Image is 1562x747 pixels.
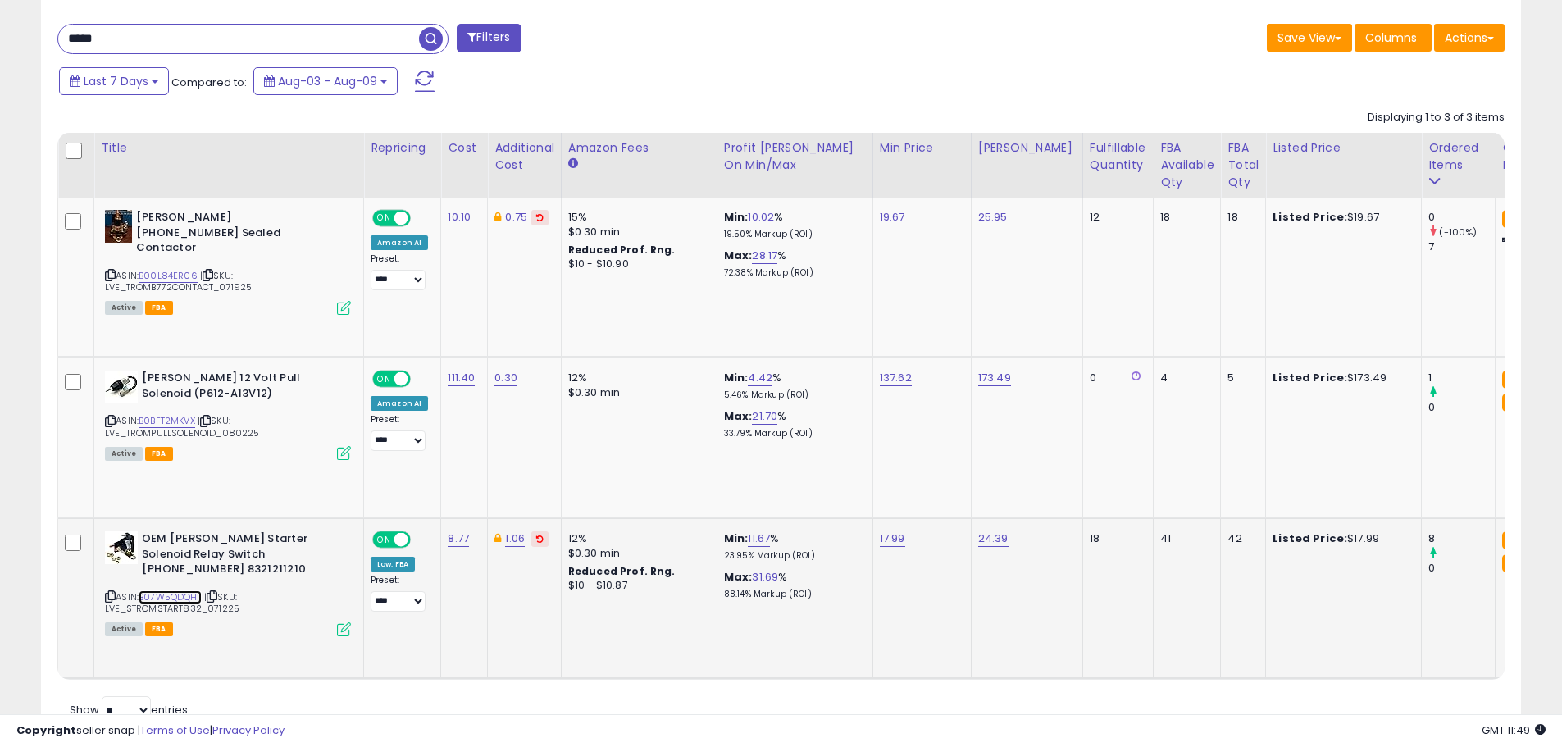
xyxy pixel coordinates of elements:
[724,267,860,279] p: 72.38% Markup (ROI)
[70,702,188,717] span: Show: entries
[717,133,872,198] th: The percentage added to the cost of goods (COGS) that forms the calculator for Min & Max prices.
[1502,531,1532,549] small: FBA
[752,569,778,585] a: 31.69
[505,209,527,225] a: 0.75
[1428,561,1495,576] div: 0
[1428,531,1495,546] div: 8
[494,370,517,386] a: 0.30
[448,531,469,547] a: 8.77
[1267,24,1352,52] button: Save View
[724,210,860,240] div: %
[568,531,704,546] div: 12%
[105,269,252,294] span: | SKU: LVE_TROMB772CONTACT_071925
[1439,225,1477,239] small: (-100%)
[1090,531,1141,546] div: 18
[59,67,169,95] button: Last 7 Days
[105,414,260,439] span: | SKU: LVE_TROMPULLSOLENOID_080225
[139,414,195,428] a: B0BFT2MKVX
[1227,210,1253,225] div: 18
[724,428,860,440] p: 33.79% Markup (ROI)
[105,447,143,461] span: All listings currently available for purchase on Amazon
[448,139,480,157] div: Cost
[1090,371,1141,385] div: 0
[880,209,905,225] a: 19.67
[724,370,749,385] b: Min:
[1365,30,1417,46] span: Columns
[371,575,428,612] div: Preset:
[16,723,285,739] div: seller snap | |
[978,209,1008,225] a: 25.95
[568,210,704,225] div: 15%
[105,531,138,564] img: 51QLIFxF--L._SL40_.jpg
[748,209,774,225] a: 10.02
[568,546,704,561] div: $0.30 min
[1368,110,1505,125] div: Displaying 1 to 3 of 3 items
[140,722,210,738] a: Terms of Use
[1227,371,1253,385] div: 5
[105,371,351,458] div: ASIN:
[880,370,912,386] a: 137.62
[101,139,357,157] div: Title
[105,531,351,635] div: ASIN:
[568,225,704,239] div: $0.30 min
[724,139,866,174] div: Profit [PERSON_NAME] on Min/Max
[171,75,247,90] span: Compared to:
[1355,24,1432,52] button: Columns
[374,372,394,386] span: ON
[724,531,860,562] div: %
[1502,371,1532,389] small: FBA
[105,210,132,243] img: 51p9MAkqNJL._SL40_.jpg
[105,371,138,403] img: 41dOkmlZGtL._SL40_.jpg
[408,372,435,386] span: OFF
[105,590,239,615] span: | SKU: LVE_STROMSTART832_071225
[724,570,860,600] div: %
[145,622,173,636] span: FBA
[408,212,435,225] span: OFF
[371,557,415,572] div: Low. FBA
[371,414,428,451] div: Preset:
[105,622,143,636] span: All listings currently available for purchase on Amazon
[568,385,704,400] div: $0.30 min
[1273,209,1347,225] b: Listed Price:
[724,531,749,546] b: Min:
[408,533,435,547] span: OFF
[724,589,860,600] p: 88.14% Markup (ROI)
[724,248,860,279] div: %
[136,210,335,260] b: [PERSON_NAME] [PHONE_NUMBER] Sealed Contactor
[139,269,198,283] a: B00L84ER06
[145,301,173,315] span: FBA
[371,253,428,290] div: Preset:
[448,370,475,386] a: 111.40
[278,73,377,89] span: Aug-03 - Aug-09
[212,722,285,738] a: Privacy Policy
[978,370,1011,386] a: 173.49
[568,157,578,171] small: Amazon Fees.
[1090,139,1146,174] div: Fulfillable Quantity
[139,590,202,604] a: B07W5QDQHT
[142,531,341,581] b: OEM [PERSON_NAME] Starter Solenoid Relay Switch [PHONE_NUMBER] 8321211210
[1227,531,1253,546] div: 42
[1428,239,1495,254] div: 7
[752,248,777,264] a: 28.17
[1273,371,1409,385] div: $173.49
[1160,139,1214,191] div: FBA Available Qty
[568,579,704,593] div: $10 - $10.87
[1428,210,1495,225] div: 0
[978,139,1076,157] div: [PERSON_NAME]
[1273,370,1347,385] b: Listed Price:
[724,408,753,424] b: Max:
[1160,531,1208,546] div: 41
[724,389,860,401] p: 5.46% Markup (ROI)
[568,139,710,157] div: Amazon Fees
[724,248,753,263] b: Max:
[16,722,76,738] strong: Copyright
[1428,139,1488,174] div: Ordered Items
[1273,531,1409,546] div: $17.99
[371,139,434,157] div: Repricing
[568,371,704,385] div: 12%
[748,531,770,547] a: 11.67
[1502,394,1532,412] small: FBA
[724,229,860,240] p: 19.50% Markup (ROI)
[457,24,521,52] button: Filters
[1502,554,1532,572] small: FBA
